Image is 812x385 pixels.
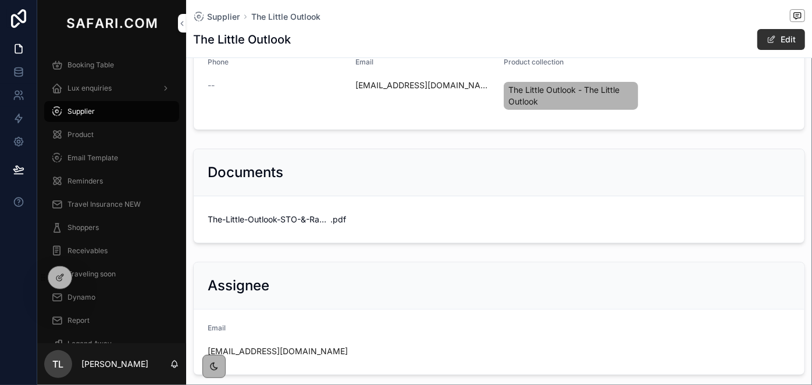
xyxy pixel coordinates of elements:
[37,46,186,343] div: scrollable content
[67,223,99,232] span: Shoppers
[193,11,240,23] a: Supplier
[757,29,805,50] button: Edit
[44,333,179,354] a: Legend Away
[208,214,331,225] span: The-Little-Outlook-STO-&-Rack-Rates-2024-25
[356,57,374,66] span: Email
[67,60,114,70] span: Booking Table
[207,11,240,23] span: Supplier
[193,31,291,48] h1: The Little Outlook
[504,82,638,110] a: The Little Outlook - The Little Outlook
[67,246,108,256] span: Receivables
[67,200,141,209] span: Travel Insurance NEW
[81,358,148,370] p: [PERSON_NAME]
[67,107,95,116] span: Supplier
[44,171,179,192] a: Reminders
[67,153,118,163] span: Email Template
[44,147,179,168] a: Email Template
[67,293,95,302] span: Dynamo
[64,14,159,33] img: App logo
[67,316,90,325] span: Report
[44,310,179,331] a: Report
[44,194,179,215] a: Travel Insurance NEW
[67,177,103,186] span: Reminders
[508,84,633,107] span: The Little Outlook - The Little Outlook
[44,287,179,308] a: Dynamo
[44,264,179,285] a: Traveling soon
[44,101,179,122] a: Supplier
[53,357,64,371] span: TL
[44,217,179,238] a: Shoppers
[44,55,179,75] a: Booking Table
[504,57,564,66] span: Product collection
[208,163,283,182] h2: Documents
[67,130,94,139] span: Product
[44,78,179,99] a: Lux enquiries
[208,346,348,357] a: [EMAIL_ADDRESS][DOMAIN_NAME]
[67,339,112,348] span: Legend Away
[251,11,320,23] a: The Little Outlook
[67,269,116,279] span: Traveling soon
[44,124,179,145] a: Product
[44,240,179,261] a: Receivables
[208,276,269,295] h2: Assignee
[356,80,495,91] a: [EMAIL_ADDRESS][DOMAIN_NAME]
[208,323,226,332] span: Email
[67,84,112,93] span: Lux enquiries
[208,57,229,66] span: Phone
[331,214,347,225] span: .pdf
[208,80,215,91] span: --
